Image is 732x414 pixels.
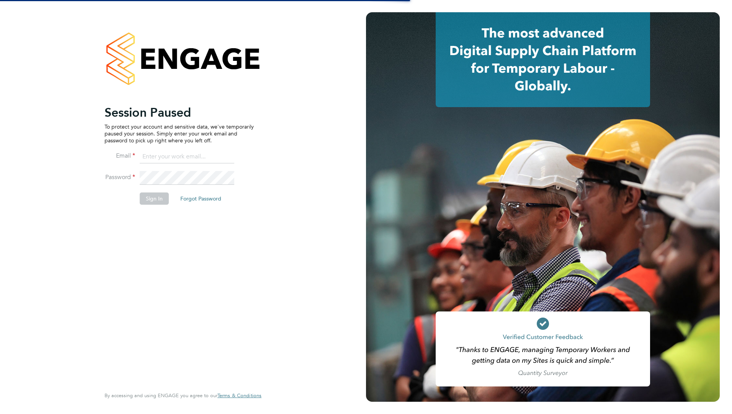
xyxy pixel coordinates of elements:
span: Terms & Conditions [217,392,261,399]
a: Terms & Conditions [217,393,261,399]
input: Enter your work email... [140,150,234,164]
label: Email [105,152,135,160]
p: To protect your account and sensitive data, we've temporarily paused your session. Simply enter y... [105,123,254,144]
span: By accessing and using ENGAGE you agree to our [105,392,261,399]
button: Forgot Password [174,192,227,205]
h2: Session Paused [105,105,254,120]
button: Sign In [140,192,169,205]
label: Password [105,173,135,181]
